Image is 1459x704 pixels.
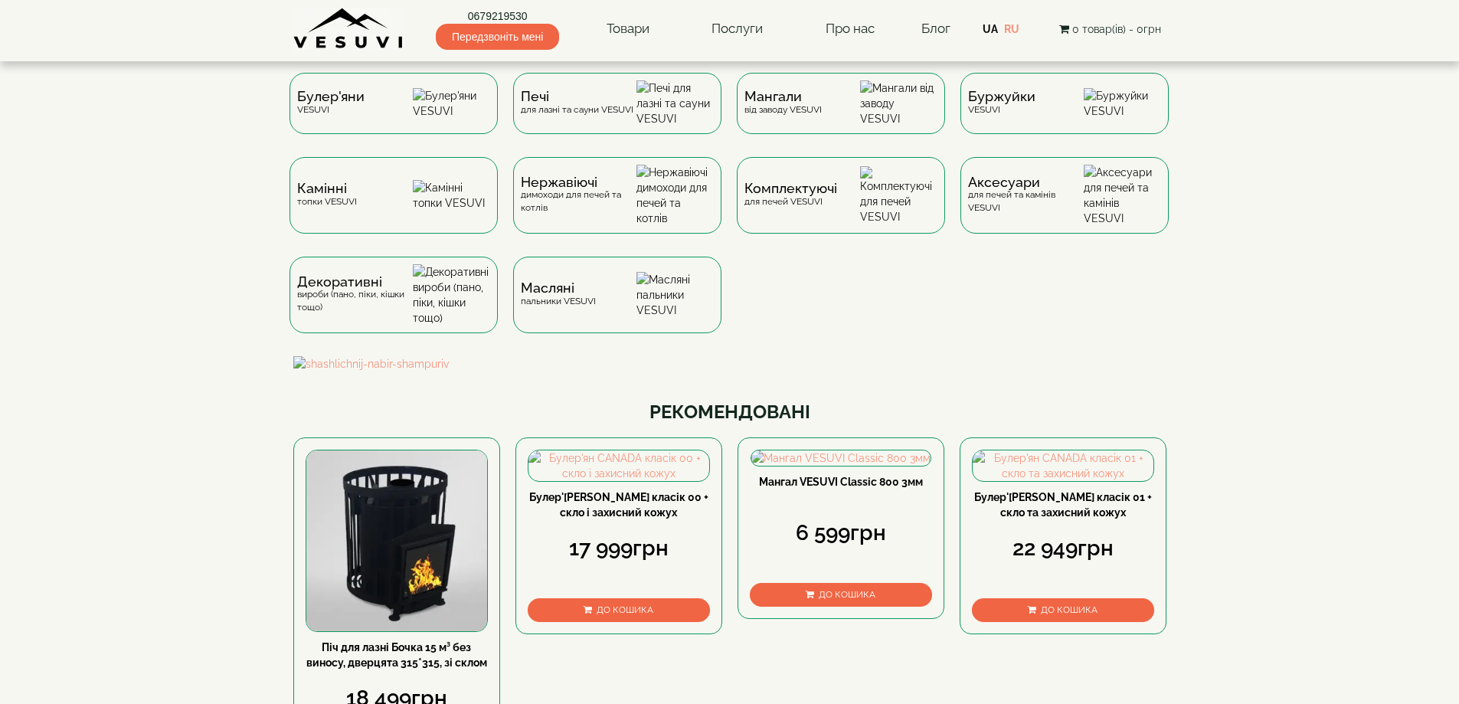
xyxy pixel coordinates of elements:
[759,476,923,488] a: Мангал VESUVI Classic 800 3мм
[413,88,490,119] img: Булер'яни VESUVI
[521,176,636,188] span: Нержавіючі
[597,604,653,615] span: До кошика
[293,8,404,50] img: Завод VESUVI
[860,80,937,126] img: Мангали від заводу VESUVI
[521,282,596,294] span: Масляні
[744,90,822,103] span: Мангали
[983,23,998,35] a: UA
[972,533,1154,564] div: 22 949грн
[282,157,505,257] a: Каміннітопки VESUVI Камінні топки VESUVI
[413,264,490,326] img: Декоративні вироби (пано, піки, кішки тощо)
[436,8,559,24] a: 0679219530
[729,157,953,257] a: Комплектуючідля печей VESUVI Комплектуючі для печей VESUVI
[297,276,413,314] div: вироби (пано, піки, кішки тощо)
[521,90,633,103] span: Печі
[436,24,559,50] span: Передзвоніть мені
[528,598,710,622] button: До кошика
[1084,88,1161,119] img: Буржуйки VESUVI
[972,598,1154,622] button: До кошика
[744,182,837,195] span: Комплектуючі
[282,257,505,356] a: Декоративнівироби (пано, піки, кішки тощо) Декоративні вироби (пано, піки, кішки тощо)
[750,518,932,548] div: 6 599грн
[860,166,937,224] img: Комплектуючі для печей VESUVI
[505,257,729,356] a: Масляніпальники VESUVI Масляні пальники VESUVI
[921,21,950,36] a: Блог
[1004,23,1019,35] a: RU
[297,276,413,288] span: Декоративні
[750,583,932,607] button: До кошика
[1041,604,1098,615] span: До кошика
[973,450,1153,481] img: Булер'ян CANADA класік 01 + скло та захисний кожух
[528,450,709,481] img: Булер'ян CANADA класік 00 + скло і захисний кожух
[529,491,708,519] a: Булер'[PERSON_NAME] класік 00 + скло і захисний кожух
[953,157,1176,257] a: Аксесуаридля печей та камінів VESUVI Аксесуари для печей та камінів VESUVI
[636,165,714,226] img: Нержавіючі димоходи для печей та котлів
[306,641,487,669] a: Піч для лазні Бочка 15 м³ без виносу, дверцята 315*315, зі склом
[636,80,714,126] img: Печі для лазні та сауни VESUVI
[968,176,1084,188] span: Аксесуари
[810,11,890,47] a: Про нас
[953,73,1176,157] a: БуржуйкиVESUVI Буржуйки VESUVI
[968,176,1084,214] div: для печей та камінів VESUVI
[505,73,729,157] a: Печідля лазні та сауни VESUVI Печі для лазні та сауни VESUVI
[282,73,505,157] a: Булер'яниVESUVI Булер'яни VESUVI
[968,90,1035,103] span: Буржуйки
[751,450,931,466] img: Мангал VESUVI Classic 800 3мм
[1055,21,1166,38] button: 0 товар(ів) - 0грн
[636,272,714,318] img: Масляні пальники VESUVI
[744,90,822,116] div: від заводу VESUVI
[413,180,490,211] img: Камінні топки VESUVI
[297,182,357,208] div: топки VESUVI
[974,491,1152,519] a: Булер'[PERSON_NAME] класік 01 + скло та захисний кожух
[297,182,357,195] span: Камінні
[521,176,636,214] div: димоходи для печей та котлів
[591,11,665,47] a: Товари
[696,11,778,47] a: Послуги
[521,90,633,116] div: для лазні та сауни VESUVI
[505,157,729,257] a: Нержавіючідимоходи для печей та котлів Нержавіючі димоходи для печей та котлів
[528,533,710,564] div: 17 999грн
[297,90,365,103] span: Булер'яни
[521,282,596,307] div: пальники VESUVI
[297,90,365,116] div: VESUVI
[968,90,1035,116] div: VESUVI
[1072,23,1161,35] span: 0 товар(ів) - 0грн
[293,356,1166,372] img: shashlichnij-nabir-shampuriv
[744,182,837,208] div: для печей VESUVI
[306,450,487,631] img: Піч для лазні Бочка 15 м³ без виносу, дверцята 315*315, зі склом
[819,589,875,600] span: До кошика
[1084,165,1161,226] img: Аксесуари для печей та камінів VESUVI
[729,73,953,157] a: Мангаливід заводу VESUVI Мангали від заводу VESUVI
